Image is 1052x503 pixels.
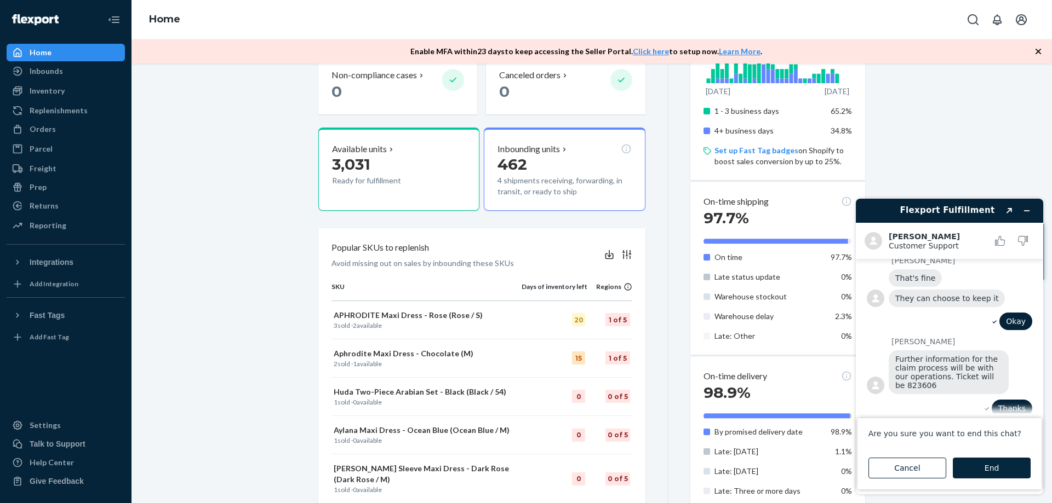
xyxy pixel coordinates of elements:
[140,4,189,36] ol: breadcrumbs
[7,120,125,138] a: Orders
[522,282,587,300] th: Days of inventory left
[486,56,645,114] button: Canceled orders 0
[30,143,53,154] div: Parcel
[7,253,125,271] button: Integrations
[7,454,125,471] a: Help Center
[334,463,519,485] p: [PERSON_NAME] Sleeve Maxi Dress - Dark Rose (Dark Rose / M)
[30,420,61,431] div: Settings
[334,321,338,329] span: 3
[30,476,84,487] div: Give Feedback
[831,106,852,115] span: 65.2%
[572,351,585,365] div: 15
[332,175,433,186] p: Ready for fulfillment
[318,56,477,114] button: Non-compliance cases 0
[704,383,751,402] span: 98.9%
[572,390,585,403] div: 0
[633,47,669,56] a: Click here
[835,447,852,456] span: 1.1%
[714,271,822,282] p: Late status update
[986,9,1008,31] button: Open notifications
[7,44,125,61] a: Home
[332,143,387,155] p: Available units
[353,360,357,368] span: 1
[498,143,560,155] p: Inbounding units
[831,252,852,262] span: 97.7%
[30,220,66,231] div: Reporting
[7,472,125,490] button: Give Feedback
[835,311,852,321] span: 2.3%
[334,398,338,406] span: 1
[334,348,519,359] p: Aphrodite Maxi Dress - Chocolate (M)
[7,178,125,196] a: Prep
[841,331,852,340] span: 0%
[714,252,822,263] p: On time
[334,436,338,444] span: 1
[714,485,822,496] p: Late: Three or more days
[499,69,561,82] p: Canceled orders
[30,182,47,193] div: Prep
[149,13,180,25] a: Home
[24,8,47,18] span: Chat
[1010,9,1032,31] button: Open account menu
[704,195,769,208] p: On-time shipping
[962,9,984,31] button: Open Search Box
[7,307,125,324] button: Fast Tags
[7,62,125,80] a: Inbounds
[706,86,730,97] p: [DATE]
[572,472,585,485] div: 0
[714,466,822,477] p: Late: [DATE]
[12,14,59,25] img: Flexport logo
[7,140,125,158] a: Parcel
[587,282,632,291] div: Regions
[704,209,749,227] span: 97.7%
[605,472,630,485] div: 0 of 5
[7,417,125,434] a: Settings
[334,310,519,321] p: APHRODITE Maxi Dress - Rose (Rose / S)
[841,272,852,281] span: 0%
[30,105,88,116] div: Replenishments
[714,145,852,167] p: on Shopify to boost sales conversion by up to 25%.
[103,9,125,31] button: Close Navigation
[847,190,1052,503] iframe: Find more information here
[30,457,74,468] div: Help Center
[7,82,125,100] a: Inventory
[498,155,527,174] span: 462
[331,82,342,101] span: 0
[353,436,357,444] span: 0
[334,436,519,445] p: sold · available
[7,275,125,293] a: Add Integration
[825,86,849,97] p: [DATE]
[30,85,65,96] div: Inventory
[7,160,125,177] a: Freight
[714,291,822,302] p: Warehouse stockout
[605,390,630,403] div: 0 of 5
[331,69,417,82] p: Non-compliance cases
[334,397,519,407] p: sold · available
[605,429,630,442] div: 0 of 5
[498,175,631,197] p: 4 shipments receiving, forwarding, in transit, or ready to ship
[318,128,479,211] button: Available units3,031Ready for fulfillment
[714,106,822,117] p: 1 - 3 business days
[714,311,822,322] p: Warehouse delay
[334,360,338,368] span: 2
[714,331,822,342] p: Late: Other
[714,446,822,457] p: Late: [DATE]
[7,328,125,346] a: Add Fast Tag
[331,282,522,300] th: SKU
[7,197,125,215] a: Returns
[334,425,519,436] p: Aylana Maxi Dress - Ocean Blue (Ocean Blue / M)
[410,46,762,57] p: Enable MFA within 23 days to keep accessing the Seller Portal. to setup now. .
[331,258,514,269] p: Avoid missing out on sales by inbounding these SKUs
[30,124,56,135] div: Orders
[605,351,630,365] div: 1 of 5
[714,426,822,437] p: By promised delivery date
[30,163,56,174] div: Freight
[30,310,65,321] div: Fast Tags
[572,313,585,326] div: 20
[30,332,69,342] div: Add Fast Tag
[605,313,630,326] div: 1 of 5
[30,279,78,288] div: Add Integration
